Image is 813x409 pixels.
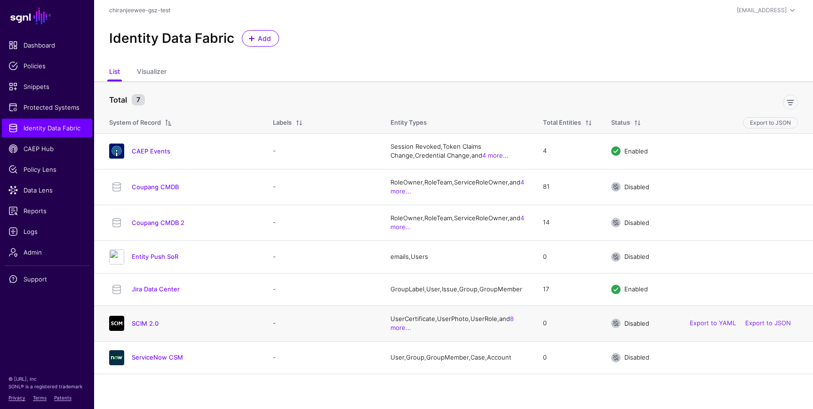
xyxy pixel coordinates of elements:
[109,31,234,47] h2: Identity Data Fabric
[534,169,602,205] td: 81
[8,165,86,174] span: Policy Lens
[263,273,381,305] td: -
[8,227,86,236] span: Logs
[8,123,86,133] span: Identity Data Fabric
[263,205,381,241] td: -
[263,305,381,341] td: -
[624,218,649,226] span: Disabled
[543,118,581,128] div: Total Entities
[8,185,86,195] span: Data Lens
[534,241,602,273] td: 0
[2,98,92,117] a: Protected Systems
[2,119,92,137] a: Identity Data Fabric
[482,152,509,159] a: 4 more...
[6,6,88,26] a: SGNL
[624,319,649,327] span: Disabled
[109,64,120,81] a: List
[534,133,602,169] td: 4
[534,341,602,374] td: 0
[743,117,798,128] button: Export to JSON
[8,375,86,383] p: © [URL], Inc
[109,350,124,365] img: svg+xml;base64,PHN2ZyB3aWR0aD0iNjQiIGhlaWdodD0iNjQiIHZpZXdCb3g9IjAgMCA2NCA2NCIgZmlsbD0ibm9uZSIgeG...
[8,383,86,390] p: SGNL® is a registered trademark
[2,201,92,220] a: Reports
[2,181,92,200] a: Data Lens
[109,7,170,14] a: chiranjeewee-gsz-test
[54,395,72,401] a: Patents
[132,94,145,105] small: 7
[109,118,161,128] div: System of Record
[8,206,86,216] span: Reports
[381,241,534,273] td: emails, Users
[8,61,86,71] span: Policies
[381,205,534,241] td: RoleOwner, RoleTeam, ServiceRoleOwner, and
[624,253,649,260] span: Disabled
[624,183,649,190] span: Disabled
[2,77,92,96] a: Snippets
[624,147,648,154] span: Enabled
[534,205,602,241] td: 14
[8,40,86,50] span: Dashboard
[8,248,86,257] span: Admin
[263,241,381,273] td: -
[132,183,179,191] a: Coupang CMDB
[109,249,124,265] img: svg+xml;base64,UEQ5NGJXd2dkbVZ5YzJsdmJqMGlNUzR3SWlCbGJtTnZaR2x1WnowaWRYUm1MVGdpUHo0S1BDRXRMU0JIWl...
[242,30,279,47] a: Add
[109,316,124,331] img: svg+xml;base64,PHN2ZyB3aWR0aD0iNjQiIGhlaWdodD0iNjQiIHZpZXdCb3g9IjAgMCA2NCA2NCIgZmlsbD0ibm9uZSIgeG...
[381,169,534,205] td: RoleOwner, RoleTeam, ServiceRoleOwner, and
[8,274,86,284] span: Support
[273,118,292,128] div: Labels
[2,160,92,179] a: Policy Lens
[137,64,167,81] a: Visualizer
[8,82,86,91] span: Snippets
[2,243,92,262] a: Admin
[132,320,159,327] a: SCIM 2.0
[534,305,602,341] td: 0
[263,169,381,205] td: -
[109,144,124,159] img: svg+xml;base64,PHN2ZyB3aWR0aD0iNjQiIGhlaWdodD0iNjQiIHZpZXdCb3g9IjAgMCA2NCA2NCIgZmlsbD0ibm9uZSIgeG...
[624,353,649,361] span: Disabled
[132,253,178,260] a: Entity Push SoR
[381,305,534,341] td: UserCertificate, UserPhoto, UserRole, and
[132,219,184,226] a: Coupang CMDB 2
[132,285,180,293] a: Jira Data Center
[263,341,381,374] td: -
[737,6,787,15] div: [EMAIL_ADDRESS]
[690,319,736,327] a: Export to YAML
[132,353,183,361] a: ServiceNow CSM
[534,273,602,305] td: 17
[611,118,630,128] div: Status
[8,103,86,112] span: Protected Systems
[381,341,534,374] td: User, Group, GroupMember, Case, Account
[391,119,427,126] span: Entity Types
[2,56,92,75] a: Policies
[624,285,648,293] span: Enabled
[8,144,86,153] span: CAEP Hub
[2,222,92,241] a: Logs
[132,147,170,155] a: CAEP Events
[109,95,127,104] strong: Total
[745,319,791,327] a: Export to JSON
[381,273,534,305] td: GroupLabel, User, Issue, Group, GroupMember
[381,133,534,169] td: Session Revoked, Token Claims Change, Credential Change, and
[263,133,381,169] td: -
[2,139,92,158] a: CAEP Hub
[33,395,47,401] a: Terms
[8,395,25,401] a: Privacy
[2,36,92,55] a: Dashboard
[257,33,272,43] span: Add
